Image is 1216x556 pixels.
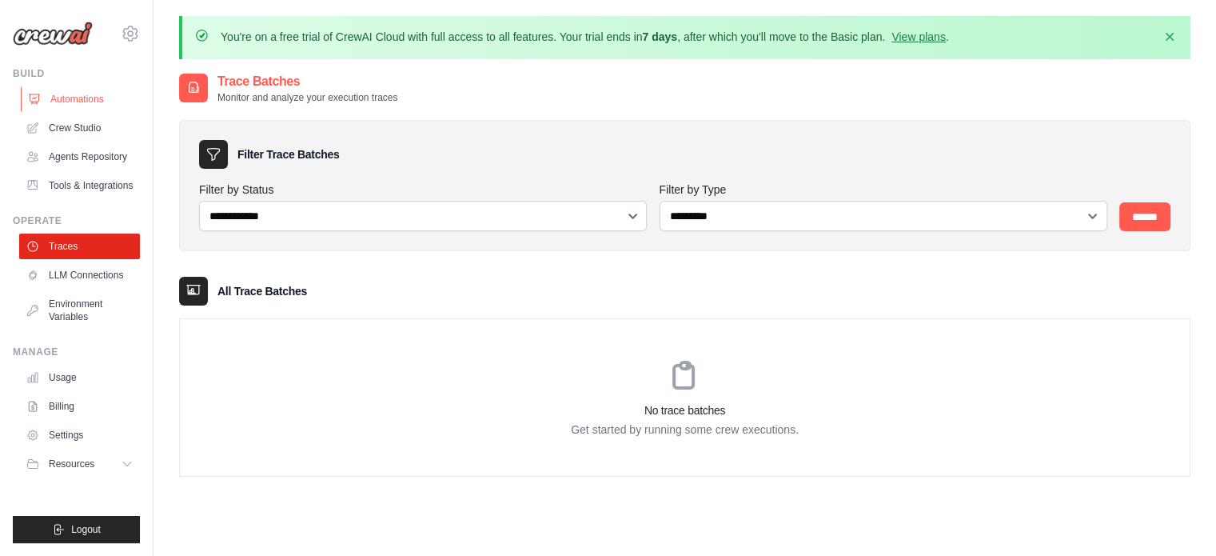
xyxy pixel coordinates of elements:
a: Automations [21,86,142,112]
a: Environment Variables [19,291,140,330]
p: Monitor and analyze your execution traces [217,91,397,104]
div: Manage [13,346,140,358]
h3: All Trace Batches [217,283,307,299]
a: Billing [19,394,140,419]
a: Crew Studio [19,115,140,141]
p: Get started by running some crew executions. [180,422,1190,438]
a: Agents Repository [19,144,140,170]
a: Traces [19,234,140,259]
div: Operate [13,214,140,227]
span: Logout [71,523,101,536]
label: Filter by Type [660,182,1107,198]
h3: No trace batches [180,402,1190,418]
p: You're on a free trial of CrewAI Cloud with full access to all features. Your trial ends in , aft... [221,29,949,45]
div: Build [13,67,140,80]
a: Tools & Integrations [19,173,140,198]
button: Logout [13,516,140,543]
label: Filter by Status [199,182,647,198]
strong: 7 days [642,30,677,43]
h2: Trace Batches [217,72,397,91]
img: Logo [13,22,93,46]
a: LLM Connections [19,262,140,288]
a: Usage [19,365,140,390]
a: Settings [19,422,140,448]
button: Resources [19,451,140,477]
h3: Filter Trace Batches [237,146,339,162]
span: Resources [49,458,94,470]
a: View plans [891,30,945,43]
